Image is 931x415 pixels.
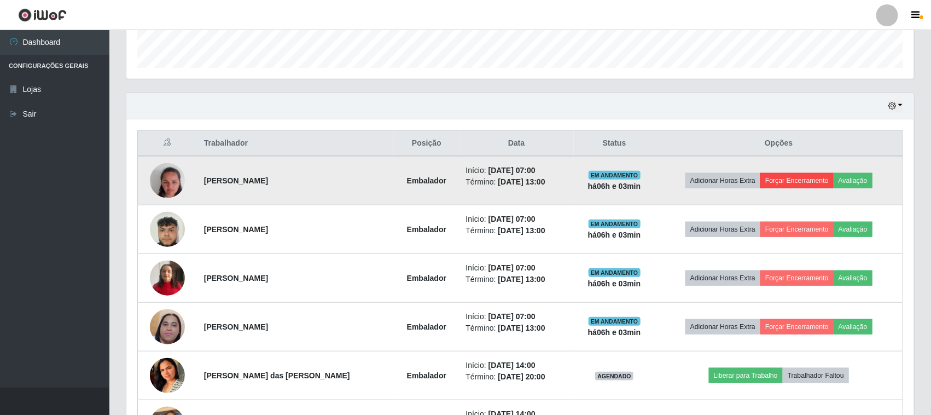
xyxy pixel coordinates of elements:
strong: [PERSON_NAME] [204,176,268,185]
li: Término: [466,274,567,285]
button: Avaliação [834,222,872,237]
strong: [PERSON_NAME] [204,225,268,234]
th: Trabalhador [197,131,394,157]
strong: Embalador [407,322,446,331]
span: AGENDADO [595,372,633,381]
strong: há 06 h e 03 min [588,279,641,288]
button: Adicionar Horas Extra [685,173,760,188]
button: Adicionar Horas Extra [685,222,760,237]
button: Forçar Encerramento [760,319,834,335]
li: Início: [466,165,567,176]
button: Avaliação [834,173,872,188]
button: Adicionar Horas Extra [685,319,760,335]
img: 1737135977494.jpeg [150,255,185,301]
strong: Embalador [407,225,446,234]
button: Forçar Encerramento [760,222,834,237]
time: [DATE] 14:00 [488,361,536,370]
th: Posição [394,131,459,157]
strong: Embalador [407,274,446,283]
th: Status [574,131,655,157]
button: Avaliação [834,319,872,335]
span: EM ANDAMENTO [589,220,641,228]
button: Forçar Encerramento [760,270,834,286]
time: [DATE] 07:00 [488,166,536,175]
img: 1731039194690.jpeg [150,206,185,252]
time: [DATE] 20:00 [498,372,545,381]
img: CoreUI Logo [18,8,67,22]
img: 1672880944007.jpeg [150,341,185,410]
time: [DATE] 07:00 [488,263,536,272]
strong: há 06 h e 03 min [588,328,641,337]
li: Término: [466,176,567,188]
button: Trabalhador Faltou [783,368,849,383]
img: 1739383182576.jpeg [150,288,185,366]
th: Data [459,131,574,157]
span: EM ANDAMENTO [589,268,641,277]
button: Adicionar Horas Extra [685,270,760,286]
strong: [PERSON_NAME] [204,274,268,283]
time: [DATE] 13:00 [498,324,545,332]
strong: há 06 h e 03 min [588,182,641,191]
li: Início: [466,214,567,225]
time: [DATE] 13:00 [498,177,545,186]
li: Início: [466,311,567,322]
li: Término: [466,225,567,237]
th: Opções [655,131,903,157]
img: 1672943199458.jpeg [150,146,185,216]
li: Início: [466,360,567,371]
button: Forçar Encerramento [760,173,834,188]
span: EM ANDAMENTO [589,171,641,180]
strong: há 06 h e 03 min [588,230,641,239]
li: Início: [466,262,567,274]
strong: Embalador [407,176,446,185]
button: Avaliação [834,270,872,286]
strong: [PERSON_NAME] [204,322,268,331]
time: [DATE] 13:00 [498,226,545,235]
time: [DATE] 07:00 [488,215,536,223]
time: [DATE] 13:00 [498,275,545,284]
li: Término: [466,322,567,334]
span: EM ANDAMENTO [589,317,641,326]
time: [DATE] 07:00 [488,312,536,321]
strong: Embalador [407,371,446,380]
li: Término: [466,371,567,383]
strong: [PERSON_NAME] das [PERSON_NAME] [204,371,350,380]
button: Liberar para Trabalho [709,368,783,383]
